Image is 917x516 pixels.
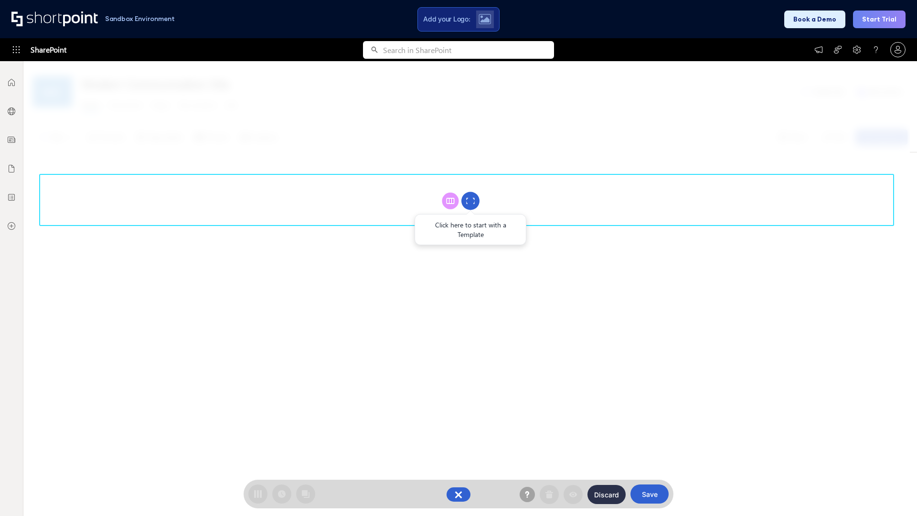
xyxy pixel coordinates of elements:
[630,484,669,504] button: Save
[479,14,491,24] img: Upload logo
[105,16,175,21] h1: Sandbox Environment
[383,41,554,59] input: Search in SharePoint
[869,470,917,516] iframe: Chat Widget
[31,38,66,61] span: SharePoint
[784,11,845,28] button: Book a Demo
[587,485,626,504] button: Discard
[423,15,470,23] span: Add your Logo:
[853,11,906,28] button: Start Trial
